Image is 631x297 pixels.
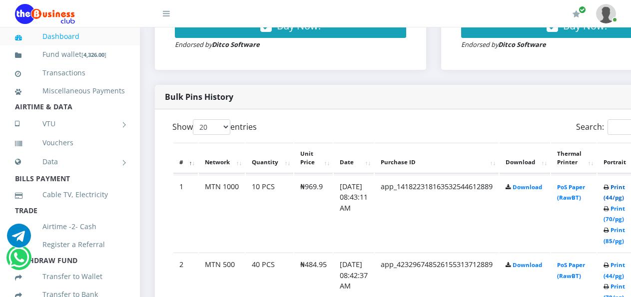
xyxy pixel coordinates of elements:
[294,175,333,252] td: ₦969.9
[199,175,245,252] td: MTN 1000
[375,175,499,252] td: app_141822318163532544612889
[173,175,198,252] td: 1
[15,131,125,154] a: Vouchers
[513,183,542,191] a: Download
[375,143,499,174] th: Purchase ID: activate to sort column ascending
[596,4,616,23] img: User
[15,25,125,48] a: Dashboard
[175,40,260,49] small: Endorsed by
[15,215,125,238] a: Airtime -2- Cash
[7,231,31,248] a: Chat for support
[173,143,198,174] th: #: activate to sort column descending
[246,175,293,252] td: 10 PCS
[277,19,321,32] span: Buy Now!
[573,10,580,18] i: Renew/Upgrade Subscription
[15,265,125,288] a: Transfer to Wallet
[15,111,125,136] a: VTU
[604,261,625,280] a: Print (44/pg)
[199,143,245,174] th: Network: activate to sort column ascending
[498,40,546,49] strong: Ditco Software
[83,51,104,58] b: 4,326.00
[500,143,550,174] th: Download: activate to sort column ascending
[15,43,125,66] a: Fund wallet[4,326.00]
[246,143,293,174] th: Quantity: activate to sort column ascending
[172,119,257,135] label: Show entries
[334,175,374,252] td: [DATE] 08:43:11 AM
[81,51,106,58] small: [ ]
[604,226,625,245] a: Print (85/pg)
[15,79,125,102] a: Miscellaneous Payments
[212,40,260,49] strong: Ditco Software
[461,40,546,49] small: Endorsed by
[15,149,125,174] a: Data
[604,183,625,202] a: Print (44/pg)
[334,143,374,174] th: Date: activate to sort column ascending
[579,6,586,13] span: Renew/Upgrade Subscription
[15,4,75,24] img: Logo
[15,233,125,256] a: Register a Referral
[15,183,125,206] a: Cable TV, Electricity
[15,61,125,84] a: Transactions
[165,91,233,102] strong: Bulk Pins History
[557,183,585,202] a: PoS Paper (RawBT)
[557,261,585,280] a: PoS Paper (RawBT)
[294,143,333,174] th: Unit Price: activate to sort column ascending
[563,19,607,32] span: Buy Now!
[604,205,625,223] a: Print (70/pg)
[193,119,230,135] select: Showentries
[551,143,597,174] th: Thermal Printer: activate to sort column ascending
[513,261,542,269] a: Download
[8,253,29,270] a: Chat for support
